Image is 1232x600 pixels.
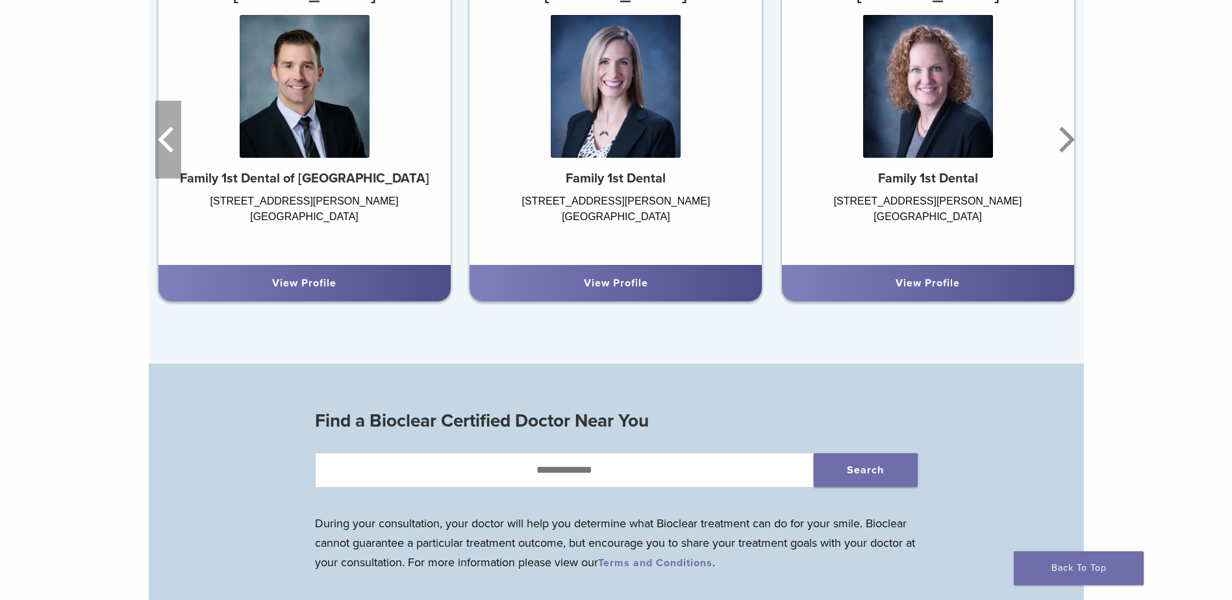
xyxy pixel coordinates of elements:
a: Back To Top [1014,551,1144,585]
button: Search [814,453,918,487]
a: View Profile [584,277,648,290]
strong: Family 1st Dental [878,171,978,186]
a: View Profile [896,277,960,290]
div: [STREET_ADDRESS][PERSON_NAME] [GEOGRAPHIC_DATA] [158,194,451,252]
img: Dr. Soni Gelinne [863,15,993,158]
strong: Family 1st Dental of [GEOGRAPHIC_DATA] [180,171,429,186]
button: Next [1051,101,1077,179]
div: [STREET_ADDRESS][PERSON_NAME] [GEOGRAPHIC_DATA] [782,194,1074,252]
p: During your consultation, your doctor will help you determine what Bioclear treatment can do for ... [315,514,918,572]
a: Terms and Conditions [598,556,712,569]
img: Dr. Jada Kurth [551,15,681,158]
strong: Family 1st Dental [566,171,666,186]
div: [STREET_ADDRESS][PERSON_NAME] [GEOGRAPHIC_DATA] [470,194,762,252]
a: View Profile [272,277,336,290]
h3: Find a Bioclear Certified Doctor Near You [315,405,918,436]
button: Previous [155,101,181,179]
img: Dr. Eric Dendinger [240,15,370,158]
